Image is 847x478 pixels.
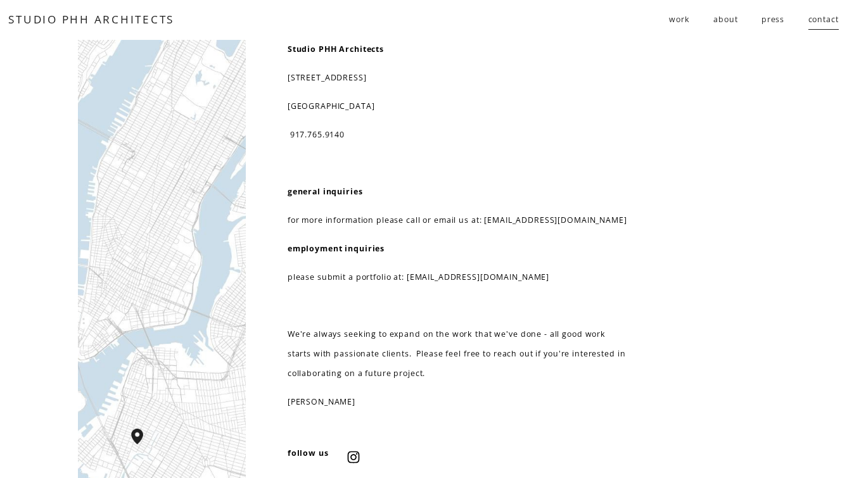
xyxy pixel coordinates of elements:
[288,68,630,88] p: [STREET_ADDRESS]
[288,125,630,145] p: 917.765.9140
[288,186,363,197] strong: general inquiries
[288,268,630,287] p: please submit a portfolio at: [EMAIL_ADDRESS][DOMAIN_NAME]
[288,243,385,254] strong: employment inquiries
[288,97,630,116] p: [GEOGRAPHIC_DATA]
[669,9,689,30] a: folder dropdown
[288,44,384,54] strong: Studio PHH Architects
[761,9,784,30] a: press
[347,451,360,463] a: Instagram
[8,12,174,27] a: STUDIO PHH ARCHITECTS
[288,325,630,384] p: We're always seeking to expand on the work that we've done - all good work starts with passionate...
[669,10,689,30] span: work
[713,9,737,30] a: about
[288,393,630,412] p: [PERSON_NAME]
[288,448,329,458] strong: follow us
[808,9,839,30] a: contact
[288,211,630,230] p: for more information please call or email us at: [EMAIL_ADDRESS][DOMAIN_NAME]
